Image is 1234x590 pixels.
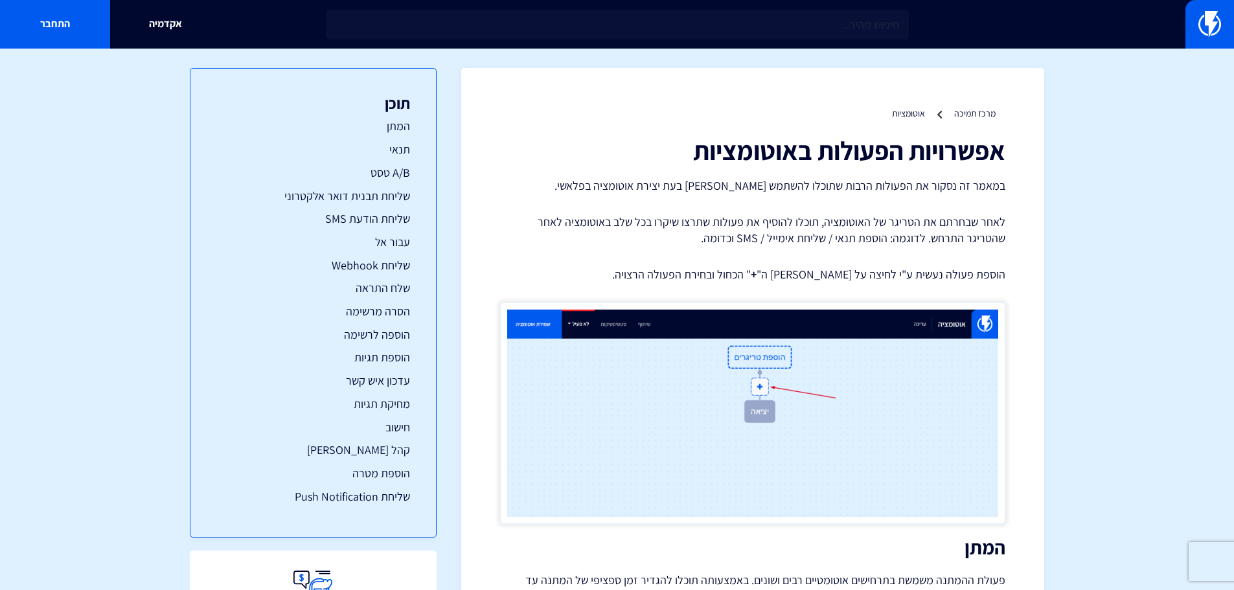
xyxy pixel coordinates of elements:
[500,214,1005,247] p: לאחר שבחרתם את הטריגר של האוטומציה, תוכלו להוסיף את פעולות שתרצו שיקרו בכל שלב באוטומציה לאחר שהט...
[216,188,410,205] a: שליחת תבנית דואר אלקטרוני
[216,95,410,111] h3: תוכן
[216,488,410,505] a: שליחת Push Notification
[500,177,1005,194] p: במאמר זה נסקור את הפעולות הרבות שתוכלו להשתמש [PERSON_NAME] בעת יצירת אוטומציה בפלאשי.
[216,419,410,436] a: חישוב
[500,136,1005,165] h1: אפשרויות הפעולות באוטומציות
[216,118,410,135] a: המתן
[216,141,410,158] a: תנאי
[500,266,1005,283] p: הוספת פעולה נעשית ע"י לחיצה על [PERSON_NAME] ה" " הכחול ובחירת הפעולה הרצויה.
[216,326,410,343] a: הוספה לרשימה
[216,165,410,181] a: A/B טסט
[216,372,410,389] a: עדכון איש קשר
[216,303,410,320] a: הסרה מרשימה
[216,210,410,227] a: שליחת הודעת SMS
[216,465,410,482] a: הוספת מטרה
[500,537,1005,558] h2: המתן
[216,234,410,251] a: עבור אל
[326,10,909,40] input: חיפוש מהיר...
[216,442,410,459] a: קהל [PERSON_NAME]
[216,349,410,366] a: הוספת תגיות
[954,108,996,119] a: מרכז תמיכה
[751,267,757,282] strong: +
[216,280,410,297] a: שלח התראה
[216,257,410,274] a: שליחת Webhook
[892,108,925,119] a: אוטומציות
[216,396,410,413] a: מחיקת תגיות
